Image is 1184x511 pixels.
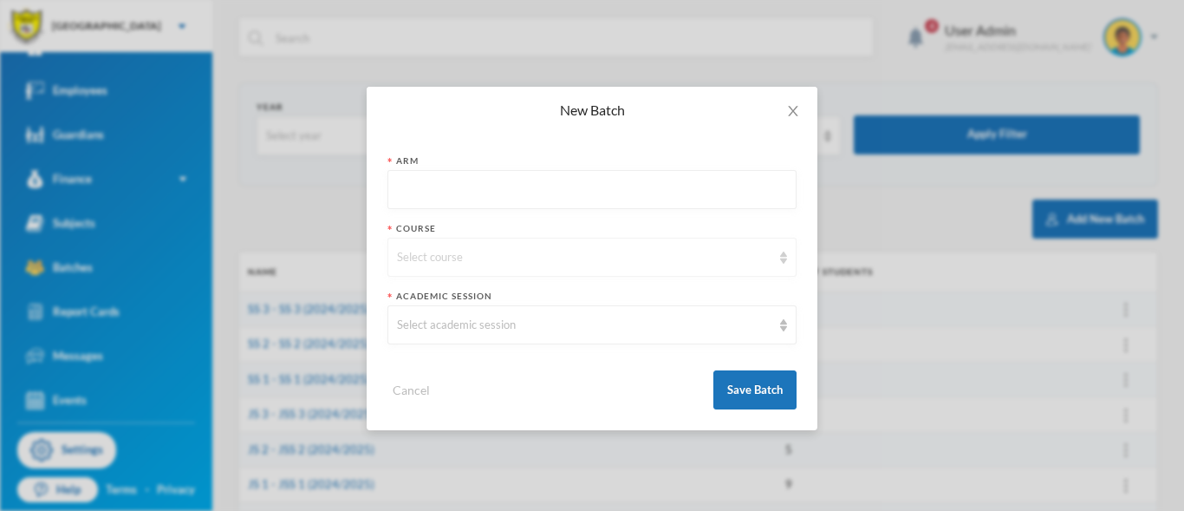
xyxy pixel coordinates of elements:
div: Academic Session [387,290,797,303]
button: Close [769,87,817,135]
div: Course [387,222,797,235]
button: Save Batch [713,370,797,409]
div: New Batch [387,101,797,120]
div: Select course [397,249,771,266]
div: Select academic session [397,317,771,334]
div: Arm [387,154,797,167]
i: icon: close [786,104,800,118]
button: Cancel [387,380,435,400]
